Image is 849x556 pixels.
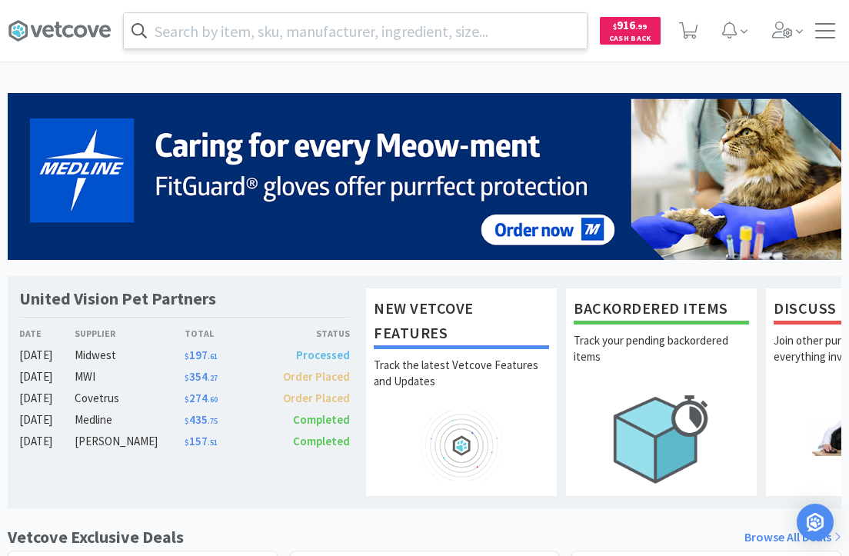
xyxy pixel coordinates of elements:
a: New Vetcove FeaturesTrack the latest Vetcove Features and Updates [365,288,558,497]
div: [DATE] [19,432,75,451]
p: Track your pending backordered items [574,332,749,386]
span: $ [185,438,189,448]
span: $ [613,22,617,32]
div: [DATE] [19,389,75,408]
div: Midwest [75,346,185,365]
span: 197 [185,348,218,362]
div: [DATE] [19,411,75,429]
a: [DATE]Midwest$197.61Processed [19,346,350,365]
div: [DATE] [19,368,75,386]
span: Order Placed [283,369,350,384]
span: Cash Back [609,35,651,45]
span: 157 [185,434,218,448]
a: $916.99Cash Back [600,10,661,52]
div: Covetrus [75,389,185,408]
a: Backordered ItemsTrack your pending backordered items [565,288,757,497]
h1: Backordered Items [574,296,749,325]
a: [DATE]MWI$354.27Order Placed [19,368,350,386]
span: $ [185,395,189,405]
span: Processed [296,348,350,362]
div: MWI [75,368,185,386]
div: Total [185,326,268,341]
div: Open Intercom Messenger [797,504,834,541]
span: 435 [185,412,218,427]
div: Date [19,326,75,341]
span: Completed [293,434,350,448]
a: Browse All Deals [744,528,841,548]
p: Track the latest Vetcove Features and Updates [374,357,549,411]
span: . 60 [208,395,218,405]
h1: New Vetcove Features [374,296,549,349]
span: . 27 [208,373,218,383]
img: hero_backorders.png [574,386,749,491]
a: [DATE]Covetrus$274.60Order Placed [19,389,350,408]
span: $ [185,373,189,383]
a: [DATE][PERSON_NAME]$157.51Completed [19,432,350,451]
span: 354 [185,369,218,384]
span: $ [185,351,189,361]
span: . 75 [208,416,218,426]
span: . 99 [635,22,647,32]
div: Status [267,326,350,341]
h1: Vetcove Exclusive Deals [8,524,184,551]
div: [PERSON_NAME] [75,432,185,451]
span: Order Placed [283,391,350,405]
div: [DATE] [19,346,75,365]
span: 274 [185,391,218,405]
input: Search by item, sku, manufacturer, ingredient, size... [124,13,587,48]
h1: United Vision Pet Partners [19,288,216,310]
span: . 61 [208,351,218,361]
span: 916 [613,18,647,32]
div: Medline [75,411,185,429]
img: hero_feature_roadmap.png [374,411,549,481]
span: . 51 [208,438,218,448]
span: Completed [293,412,350,427]
img: 5b85490d2c9a43ef9873369d65f5cc4c_481.png [8,93,841,260]
span: $ [185,416,189,426]
a: [DATE]Medline$435.75Completed [19,411,350,429]
div: Supplier [75,326,185,341]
